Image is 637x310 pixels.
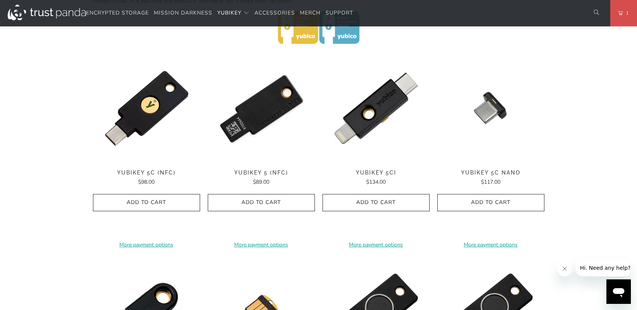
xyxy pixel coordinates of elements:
span: YubiKey 5C (NFC) [93,170,200,176]
nav: Translation missing: en.navigation.header.main_nav [86,4,353,22]
a: Mission Darkness [154,4,212,22]
summary: YubiKey [217,4,249,22]
span: YubiKey 5 (NFC) [208,170,315,176]
span: YubiKey 5C Nano [437,170,544,176]
img: YubiKey 5 (NFC) - Trust Panda [208,55,315,162]
a: More payment options [93,241,200,249]
span: Encrypted Storage [86,9,149,16]
a: YubiKey 5 (NFC) $89.00 [208,170,315,186]
img: YubiKey 5C (NFC) - Trust Panda [93,55,200,162]
span: Add to Cart [216,199,307,206]
span: Support [326,9,353,16]
a: YubiKey 5C (NFC) - Trust Panda YubiKey 5C (NFC) - Trust Panda [93,55,200,162]
iframe: Close message [557,261,572,276]
a: YubiKey 5Ci - Trust Panda YubiKey 5Ci - Trust Panda [323,55,430,162]
iframe: Button to launch messaging window [606,279,631,304]
span: Add to Cart [445,199,536,206]
a: YubiKey 5 (NFC) - Trust Panda YubiKey 5 (NFC) - Trust Panda [208,55,315,162]
img: YubiKey 5Ci - Trust Panda [323,55,430,162]
span: Merch [300,9,321,16]
a: More payment options [208,241,315,249]
a: More payment options [437,241,544,249]
span: 1 [623,9,629,17]
a: Merch [300,4,321,22]
a: Encrypted Storage [86,4,149,22]
a: YubiKey 5C Nano - Trust Panda YubiKey 5C Nano - Trust Panda [437,55,544,162]
a: More payment options [323,241,430,249]
img: Trust Panda Australia [8,5,86,20]
span: Accessories [254,9,295,16]
iframe: Message from company [575,259,631,276]
button: Add to Cart [437,194,544,211]
a: YubiKey 5C (NFC) $98.00 [93,170,200,186]
span: Add to Cart [331,199,422,206]
button: Add to Cart [93,194,200,211]
a: Accessories [254,4,295,22]
span: $117.00 [481,178,500,186]
span: YubiKey [217,9,241,16]
button: Add to Cart [208,194,315,211]
img: YubiKey 5C Nano - Trust Panda [437,55,544,162]
a: YubiKey 5C Nano $117.00 [437,170,544,186]
button: Add to Cart [323,194,430,211]
span: YubiKey 5Ci [323,170,430,176]
span: $89.00 [253,178,269,186]
span: Add to Cart [101,199,192,206]
span: $98.00 [138,178,155,186]
a: YubiKey 5Ci $134.00 [323,170,430,186]
a: Support [326,4,353,22]
span: Mission Darkness [154,9,212,16]
span: $134.00 [366,178,386,186]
